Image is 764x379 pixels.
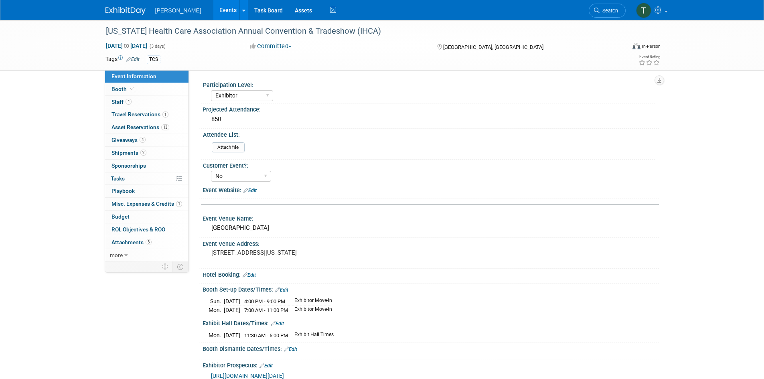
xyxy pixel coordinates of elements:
[224,297,240,306] td: [DATE]
[105,96,188,108] a: Staff4
[638,55,660,59] div: Event Rating
[161,124,169,130] span: 13
[147,55,160,64] div: TCS
[632,43,640,49] img: Format-Inperson.png
[105,223,188,236] a: ROI, Objectives & ROO
[111,150,146,156] span: Shipments
[172,261,188,272] td: Toggle Event Tabs
[203,269,659,279] div: Hotel Booking:
[105,249,188,261] a: more
[203,317,659,328] div: Exhibit Hall Dates/Times:
[243,272,256,278] a: Edit
[105,42,148,49] span: [DATE] [DATE]
[162,111,168,118] span: 1
[111,137,146,143] span: Giveaways
[224,331,240,340] td: [DATE]
[105,83,188,95] a: Booth
[578,42,661,54] div: Event Format
[103,24,614,39] div: [US_STATE] Health Care Association Annual Convention & Tradeshow (IHCA)
[111,239,152,245] span: Attachments
[105,7,146,15] img: ExhibitDay
[105,236,188,249] a: Attachments3
[111,124,169,130] span: Asset Reservations
[244,298,285,304] span: 4:00 PM - 9:00 PM
[211,249,384,256] pre: [STREET_ADDRESS][US_STATE]
[209,306,224,314] td: Mon.
[105,185,188,197] a: Playbook
[224,306,240,314] td: [DATE]
[209,297,224,306] td: Sun.
[111,175,125,182] span: Tasks
[209,331,224,340] td: Mon.
[123,43,130,49] span: to
[244,307,288,313] span: 7:00 AM - 11:00 PM
[105,172,188,185] a: Tasks
[155,7,201,14] span: [PERSON_NAME]
[130,87,134,91] i: Booth reservation complete
[203,129,655,139] div: Attendee List:
[642,43,661,49] div: In-Person
[203,238,659,248] div: Event Venue Address:
[105,147,188,159] a: Shipments2
[271,321,284,326] a: Edit
[105,198,188,210] a: Misc. Expenses & Credits1
[105,211,188,223] a: Budget
[244,332,288,338] span: 11:30 AM - 5:00 PM
[111,201,182,207] span: Misc. Expenses & Credits
[111,99,132,105] span: Staff
[284,347,297,352] a: Edit
[140,137,146,143] span: 4
[111,188,135,194] span: Playbook
[600,8,618,14] span: Search
[126,99,132,105] span: 4
[111,111,168,118] span: Travel Reservations
[111,73,156,79] span: Event Information
[243,188,257,193] a: Edit
[636,3,651,18] img: Traci Varon
[105,134,188,146] a: Giveaways4
[149,44,166,49] span: (3 days)
[203,284,659,294] div: Booth Set-up Dates/Times:
[140,150,146,156] span: 2
[146,239,152,245] span: 3
[203,359,659,370] div: Exhibitor Prospectus:
[111,226,165,233] span: ROI, Objectives & ROO
[105,70,188,83] a: Event Information
[290,306,332,314] td: Exhibitor Move-in
[589,4,626,18] a: Search
[203,343,659,353] div: Booth Dismantle Dates/Times:
[247,42,295,51] button: Committed
[211,373,284,379] a: [URL][DOMAIN_NAME][DATE]
[111,213,130,220] span: Budget
[111,162,146,169] span: Sponsorships
[105,55,140,64] td: Tags
[111,86,136,92] span: Booth
[275,287,288,293] a: Edit
[443,44,543,50] span: [GEOGRAPHIC_DATA], [GEOGRAPHIC_DATA]
[290,331,334,340] td: Exhibit Hall Times
[158,261,172,272] td: Personalize Event Tab Strip
[203,103,659,113] div: Projected Attendance:
[105,121,188,134] a: Asset Reservations13
[209,222,653,234] div: [GEOGRAPHIC_DATA]
[209,113,653,126] div: 850
[259,363,273,369] a: Edit
[105,160,188,172] a: Sponsorships
[126,57,140,62] a: Edit
[203,79,655,89] div: Participation Level:
[290,297,332,306] td: Exhibitor Move-in
[203,184,659,195] div: Event Website:
[105,108,188,121] a: Travel Reservations1
[176,201,182,207] span: 1
[203,213,659,223] div: Event Venue Name:
[110,252,123,258] span: more
[203,160,655,170] div: Customer Event?:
